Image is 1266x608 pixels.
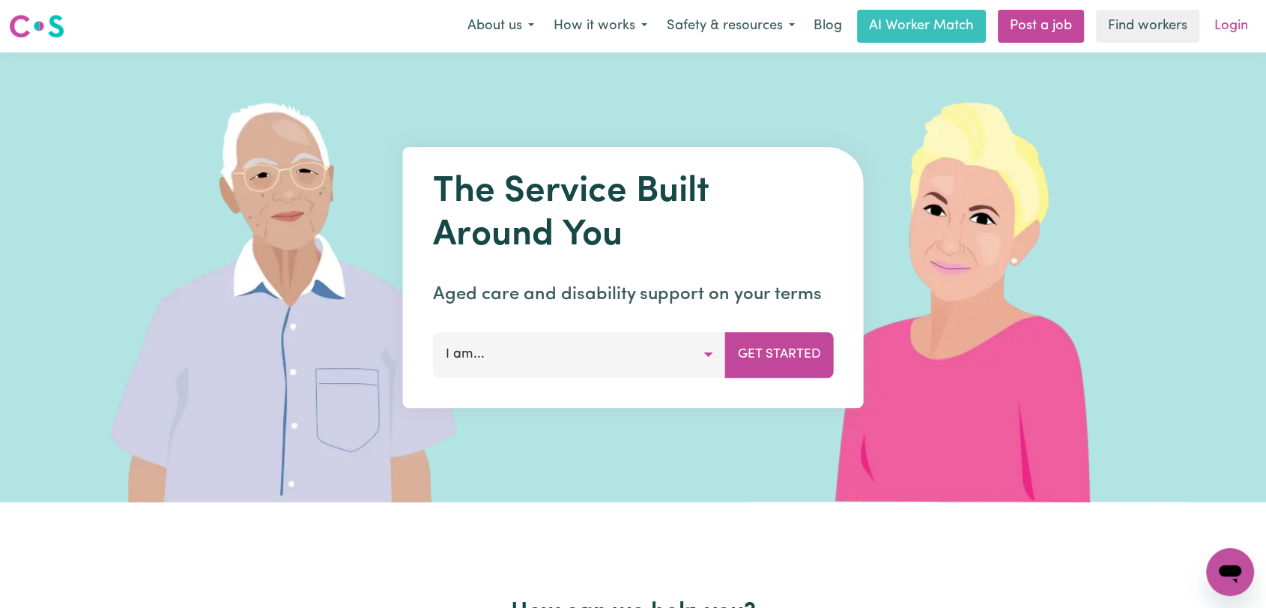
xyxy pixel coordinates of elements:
[657,10,805,42] button: Safety & resources
[433,332,726,377] button: I am...
[805,10,851,43] a: Blog
[9,9,64,43] a: Careseekers logo
[433,171,834,257] h1: The Service Built Around You
[1096,10,1199,43] a: Find workers
[433,281,834,308] p: Aged care and disability support on your terms
[725,332,834,377] button: Get Started
[544,10,657,42] button: How it works
[9,13,64,40] img: Careseekers logo
[458,10,544,42] button: About us
[1205,10,1257,43] a: Login
[857,10,986,43] a: AI Worker Match
[998,10,1084,43] a: Post a job
[1206,548,1254,596] iframe: Button to launch messaging window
